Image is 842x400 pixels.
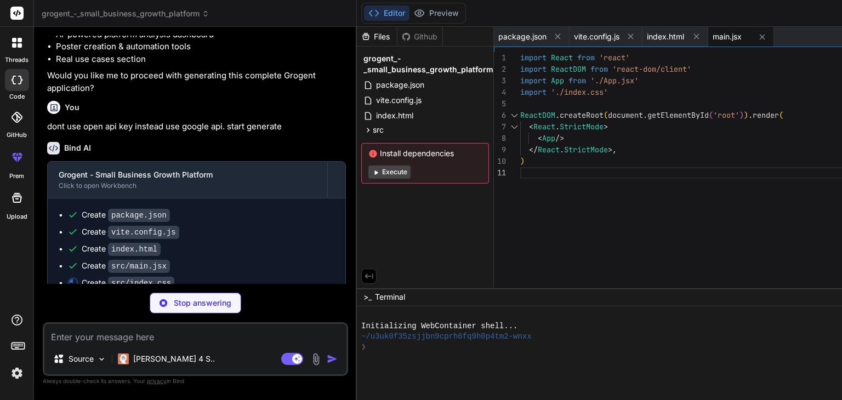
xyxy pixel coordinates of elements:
[65,102,79,113] h6: You
[542,133,555,143] span: App
[744,110,748,120] span: )
[568,76,586,85] span: from
[713,110,739,120] span: 'root'
[8,364,26,382] img: settings
[108,226,179,239] code: vite.config.js
[108,243,161,256] code: index.html
[47,70,346,94] p: Would you like me to proceed with generating this complete Grogent application?
[43,376,348,386] p: Always double-check its answers. Your in Bind
[7,212,27,221] label: Upload
[612,64,691,74] span: 'react-dom/client'
[555,122,560,132] span: .
[82,209,170,221] div: Create
[147,378,167,384] span: privacy
[520,87,547,97] span: import
[373,124,384,135] span: src
[375,94,423,107] span: vite.config.js
[608,110,643,120] span: document
[507,110,521,121] div: Click to collapse the range.
[494,64,506,75] div: 2
[498,31,547,42] span: package.json
[560,145,564,155] span: .
[590,76,639,85] span: './App.jsx'
[494,52,506,64] div: 1
[9,172,24,181] label: prem
[494,75,506,87] div: 3
[118,353,129,364] img: Claude 4 Sonnet
[551,87,608,97] span: './index.css'
[520,76,547,85] span: import
[647,31,684,42] span: index.html
[779,110,783,120] span: (
[64,142,91,153] h6: Bind AI
[551,53,573,62] span: React
[397,31,442,42] div: Github
[327,353,338,364] img: icon
[739,110,744,120] span: )
[574,31,619,42] span: vite.config.js
[363,53,493,75] span: grogent_-_small_business_growth_platform
[82,226,179,238] div: Create
[133,353,215,364] p: [PERSON_NAME] 4 S..
[82,277,174,289] div: Create
[310,353,322,365] img: attachment
[551,76,564,85] span: App
[599,53,630,62] span: 'react'
[368,165,411,179] button: Execute
[494,98,506,110] div: 5
[363,292,372,302] span: >_
[56,53,346,66] li: Real use cases section
[56,41,346,53] li: Poster creation & automation tools
[604,122,608,132] span: >
[368,148,482,159] span: Install dependencies
[375,109,414,122] span: index.html
[538,133,542,143] span: <
[69,353,94,364] p: Source
[538,145,560,155] span: React
[5,55,29,65] label: threads
[97,355,106,364] img: Pick Models
[643,110,647,120] span: .
[42,8,209,19] span: grogent_-_small_business_growth_platform
[555,110,560,120] span: .
[9,92,25,101] label: code
[361,342,367,352] span: ❯
[494,156,506,167] div: 10
[533,122,555,132] span: React
[560,122,604,132] span: StrictMode
[494,121,506,133] div: 7
[647,110,709,120] span: getElementById
[560,110,604,120] span: createRoot
[507,121,521,133] div: Click to collapse the range.
[48,162,327,198] button: Grogent - Small Business Growth PlatformClick to open Workbench
[494,87,506,98] div: 4
[604,110,608,120] span: (
[551,64,586,74] span: ReactDOM
[361,321,517,332] span: Initializing WebContainer shell...
[753,110,779,120] span: render
[709,110,713,120] span: (
[494,167,506,179] div: 11
[494,144,506,156] div: 9
[174,298,231,308] p: Stop answering
[608,145,617,155] span: >,
[555,133,564,143] span: />
[590,64,608,74] span: from
[82,260,170,272] div: Create
[59,169,316,180] div: Grogent - Small Business Growth Platform
[108,209,170,222] code: package.json
[494,133,506,144] div: 8
[108,277,174,290] code: src/index.css
[7,130,27,140] label: GitHub
[108,260,170,273] code: src/main.jsx
[564,145,608,155] span: StrictMode
[494,110,506,121] div: 6
[713,31,742,42] span: main.jsx
[577,53,595,62] span: from
[361,332,532,342] span: ~/u3uk0f35zsjjbn9cprh6fq9h0p4tm2-wnxx
[59,181,316,190] div: Click to open Workbench
[520,110,555,120] span: ReactDOM
[375,292,405,302] span: Terminal
[520,156,525,166] span: )
[529,122,533,132] span: <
